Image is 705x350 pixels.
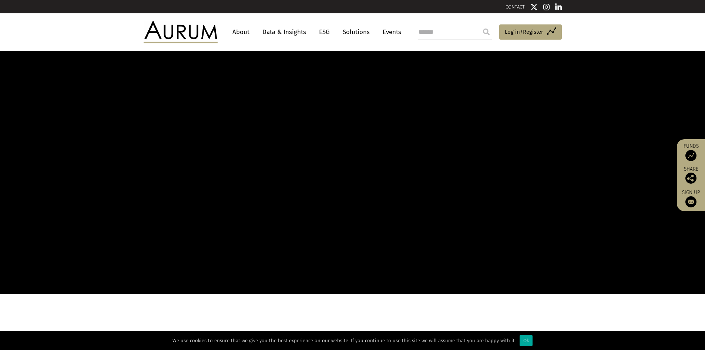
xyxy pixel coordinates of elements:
[555,3,562,11] img: Linkedin icon
[681,167,701,184] div: Share
[685,196,696,207] img: Sign up to our newsletter
[530,3,538,11] img: Twitter icon
[681,189,701,207] a: Sign up
[499,24,562,40] a: Log in/Register
[505,27,543,36] span: Log in/Register
[685,150,696,161] img: Access Funds
[479,24,494,39] input: Submit
[259,25,310,39] a: Data & Insights
[520,335,533,346] div: Ok
[379,25,401,39] a: Events
[339,25,373,39] a: Solutions
[229,25,253,39] a: About
[543,3,550,11] img: Instagram icon
[681,143,701,161] a: Funds
[506,4,525,10] a: CONTACT
[315,25,333,39] a: ESG
[685,173,696,184] img: Share this post
[144,21,218,43] img: Aurum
